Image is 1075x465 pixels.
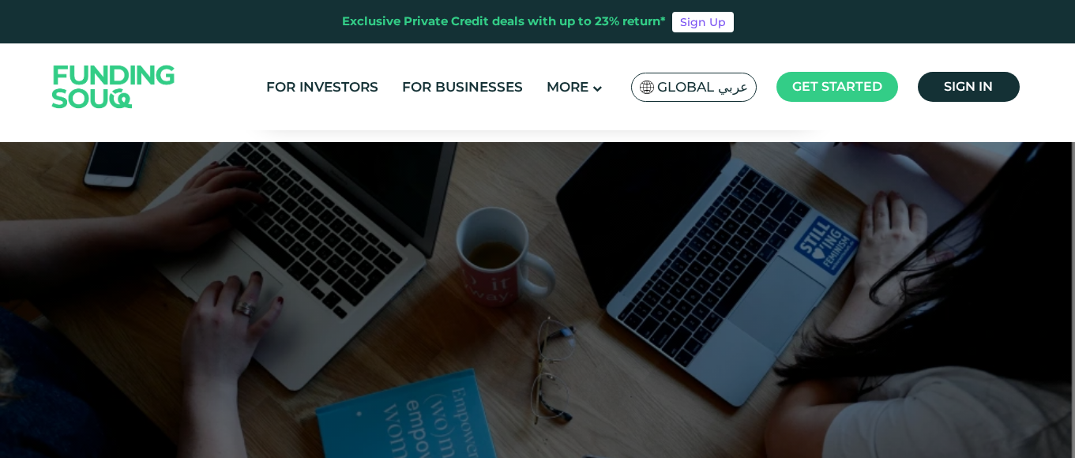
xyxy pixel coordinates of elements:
span: Get started [792,79,882,94]
a: For Businesses [398,74,527,100]
span: Sign in [944,79,993,94]
a: Sign Up [672,12,734,32]
div: Exclusive Private Credit deals with up to 23% return* [342,13,666,31]
span: Global عربي [657,78,748,96]
span: More [547,79,588,95]
a: Sign in [918,72,1020,102]
a: For Investors [262,74,382,100]
img: SA Flag [640,81,654,94]
img: Logo [36,47,191,126]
